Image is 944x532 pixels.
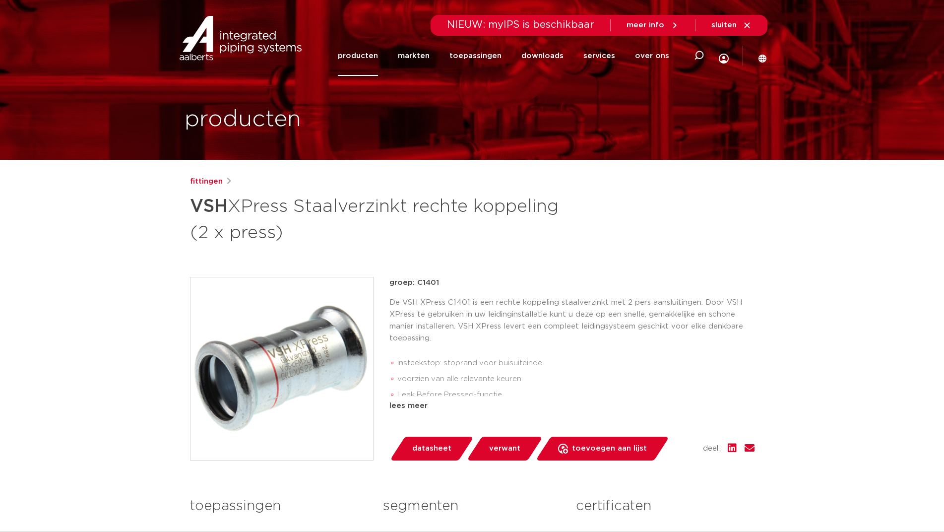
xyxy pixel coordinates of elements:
nav: Menu [338,36,669,76]
div: lees meer [389,400,755,412]
li: Leak Before Pressed-functie [397,387,755,403]
li: voorzien van alle relevante keuren [397,371,755,387]
a: toepassingen [449,36,502,76]
a: sluiten [711,21,752,30]
a: verwant [466,437,543,461]
p: De VSH XPress C1401 is een rechte koppeling staalverzinkt met 2 pers aansluitingen. Door VSH XPre... [389,297,755,344]
a: markten [398,36,430,76]
span: datasheet [412,441,451,457]
h3: certificaten [576,496,754,516]
strong: VSH [190,198,228,215]
span: NIEUW: myIPS is beschikbaar [447,20,594,30]
a: meer info [627,21,679,30]
h3: segmenten [383,496,561,516]
img: Product Image for VSH XPress Staalverzinkt rechte koppeling (2 x press) [190,277,373,460]
span: deel: [703,443,720,455]
h3: toepassingen [190,496,368,516]
h1: XPress Staalverzinkt rechte koppeling (2 x press) [190,192,563,245]
div: my IPS [719,33,729,79]
a: over ons [635,36,669,76]
a: fittingen [190,176,223,188]
a: producten [338,36,378,76]
a: services [583,36,615,76]
a: datasheet [389,437,474,461]
span: toevoegen aan lijst [572,441,647,457]
li: insteekstop: stoprand voor buisuiteinde [397,355,755,371]
p: groep: C1401 [389,277,755,289]
span: verwant [489,441,520,457]
a: downloads [521,36,564,76]
span: meer info [627,21,664,29]
h1: producten [185,104,301,135]
span: sluiten [711,21,737,29]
